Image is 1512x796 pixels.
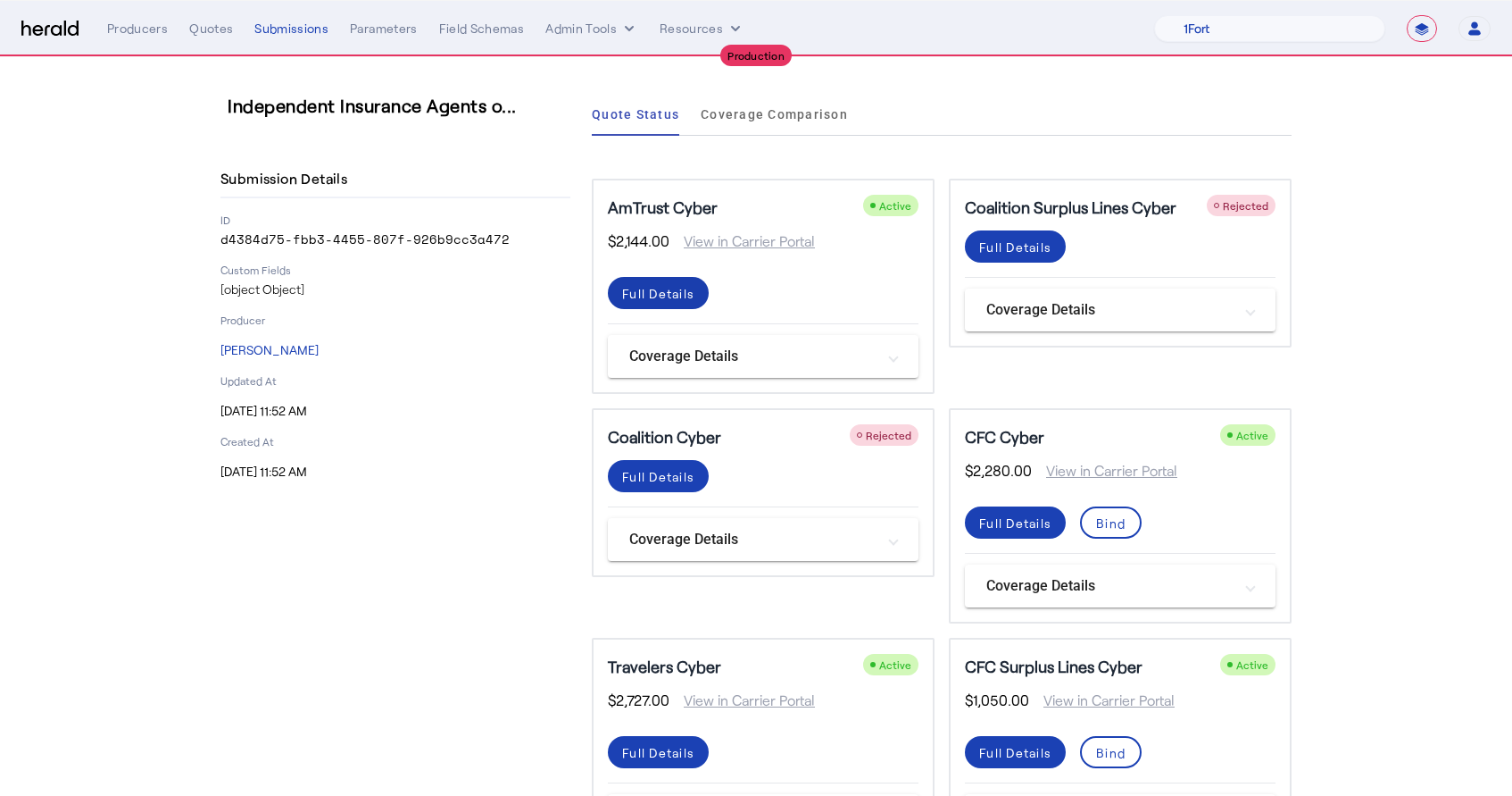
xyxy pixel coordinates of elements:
[1029,690,1175,711] span: View in Carrier Portal
[629,529,876,550] mat-panel-title: Coverage Details
[701,93,848,136] a: Coverage Comparison
[979,743,1051,762] div: Full Details
[1236,429,1268,441] span: Active
[965,654,1142,679] h5: CFC Surplus Lines Cyber
[608,335,918,378] mat-expansion-panel-header: Coverage Details
[965,460,1032,482] span: $2,280.00
[220,402,570,420] p: [DATE] 11:52 AM
[608,460,709,492] button: Full Details
[608,690,669,711] span: $2,727.00
[965,565,1275,607] mat-expansion-panel-header: Coverage Details
[220,230,570,248] p: d4384d75-fbb3-4455-807f-926b9cc3a472
[220,168,354,189] h4: Submission Details
[660,20,744,38] button: Resources dropdown menu
[608,195,718,220] h5: AmTrust Cyber
[720,45,792,66] div: Production
[979,514,1051,532] div: Full Details
[669,230,815,252] span: View in Carrier Portal
[701,108,848,121] span: Coverage Comparison
[592,108,679,121] span: Quote Status
[622,284,694,303] div: Full Details
[220,373,570,388] p: Updated At
[965,690,1029,711] span: $1,050.00
[220,434,570,448] p: Created At
[965,507,1066,539] button: Full Details
[220,263,570,277] p: Custom Fields
[350,20,418,38] div: Parameters
[545,20,638,38] button: internal dropdown menu
[220,281,570,298] p: [object Object]
[608,230,669,252] span: $2,144.00
[608,654,721,679] h5: Travelers Cyber
[21,21,79,38] img: Herald Logo
[979,238,1051,256] div: Full Details
[879,199,911,212] span: Active
[622,467,694,486] div: Full Details
[220,213,570,227] p: ID
[592,93,679,136] a: Quote Status
[228,93,577,118] h3: Independent Insurance Agents o...
[608,736,709,768] button: Full Details
[608,424,721,449] h5: Coalition Cyber
[439,20,525,38] div: Field Schemas
[965,195,1176,220] h5: Coalition Surplus Lines Cyber
[1223,199,1268,212] span: Rejected
[1080,507,1142,539] button: Bind
[107,20,168,38] div: Producers
[1032,460,1177,482] span: View in Carrier Portal
[965,424,1044,449] h5: CFC Cyber
[254,20,328,38] div: Submissions
[669,690,815,711] span: View in Carrier Portal
[965,736,1066,768] button: Full Details
[986,299,1233,321] mat-panel-title: Coverage Details
[879,658,911,671] span: Active
[965,230,1066,263] button: Full Details
[608,277,709,309] button: Full Details
[1096,514,1126,532] div: Bind
[1096,743,1126,762] div: Bind
[220,463,570,481] p: [DATE] 11:52 AM
[1080,736,1142,768] button: Bind
[986,575,1233,597] mat-panel-title: Coverage Details
[220,341,570,359] p: [PERSON_NAME]
[866,429,911,441] span: Rejected
[629,346,876,367] mat-panel-title: Coverage Details
[220,313,570,327] p: Producer
[1236,658,1268,671] span: Active
[608,518,918,561] mat-expansion-panel-header: Coverage Details
[965,289,1275,331] mat-expansion-panel-header: Coverage Details
[622,743,694,762] div: Full Details
[189,20,233,38] div: Quotes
